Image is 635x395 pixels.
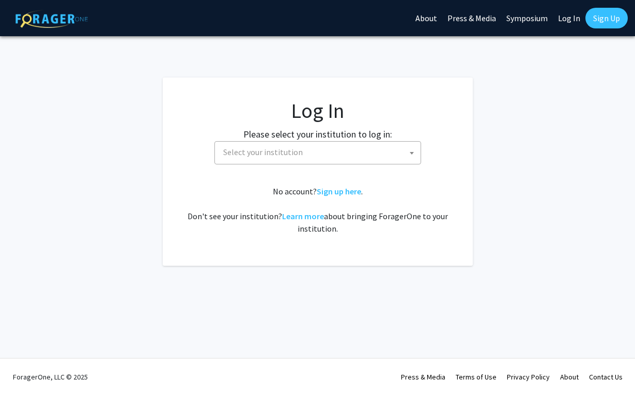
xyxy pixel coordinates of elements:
a: Terms of Use [456,372,497,382]
span: Select your institution [223,147,303,157]
a: Learn more about bringing ForagerOne to your institution [282,211,324,221]
div: No account? . Don't see your institution? about bringing ForagerOne to your institution. [183,185,452,235]
a: Press & Media [401,372,445,382]
a: Sign Up [585,8,628,28]
h1: Log In [183,98,452,123]
a: Privacy Policy [507,372,550,382]
span: Select your institution [214,141,421,164]
span: Select your institution [219,142,421,163]
label: Please select your institution to log in: [243,127,392,141]
div: ForagerOne, LLC © 2025 [13,359,88,395]
a: Contact Us [589,372,623,382]
a: Sign up here [317,186,361,196]
img: ForagerOne Logo [16,10,88,28]
a: About [560,372,579,382]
